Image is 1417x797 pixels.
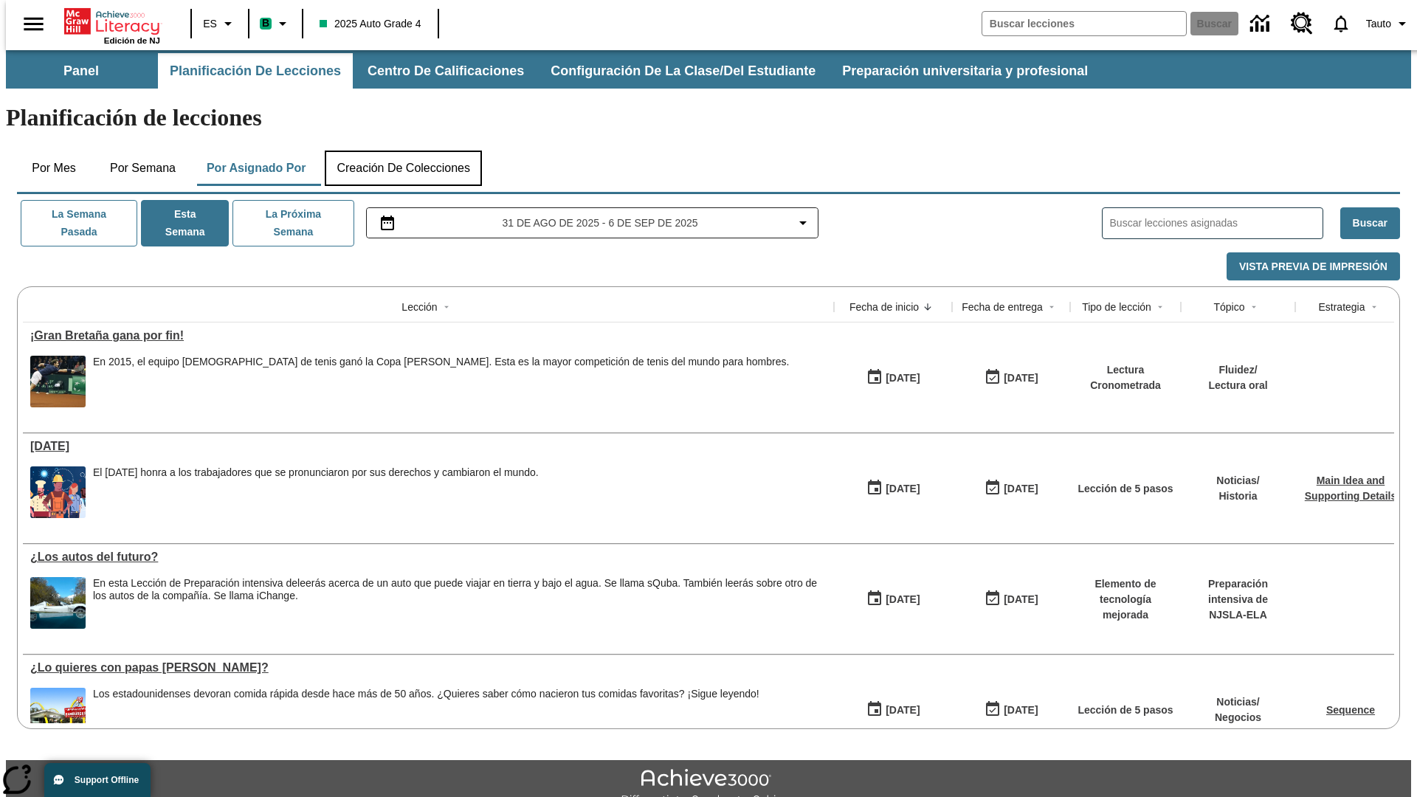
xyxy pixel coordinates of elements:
div: El Día del Trabajo honra a los trabajadores que se pronunciaron por sus derechos y cambiaron el m... [93,466,539,518]
testabrev: leerás acerca de un auto que puede viajar en tierra y bajo el agua. Se llama sQuba. También leerá... [93,577,817,601]
div: Fecha de inicio [849,300,919,314]
button: Sort [438,298,455,316]
p: Lección de 5 pasos [1078,703,1173,718]
button: Por semana [98,151,187,186]
button: Planificación de lecciones [158,53,353,89]
button: Sort [1245,298,1263,316]
input: Buscar campo [982,12,1186,35]
div: Fecha de entrega [962,300,1043,314]
div: El [DATE] honra a los trabajadores que se pronunciaron por sus derechos y cambiaron el mundo. [93,466,539,479]
span: Edición de NJ [104,36,160,45]
span: 31 de ago de 2025 - 6 de sep de 2025 [502,215,697,231]
button: 09/07/25: Último día en que podrá accederse la lección [979,364,1043,392]
button: Por mes [17,151,91,186]
button: Por asignado por [195,151,318,186]
p: Negocios [1215,710,1261,725]
div: [DATE] [1004,369,1038,387]
a: Sequence [1326,704,1375,716]
p: Elemento de tecnología mejorada [1078,576,1173,623]
button: Preparación universitaria y profesional [830,53,1100,89]
div: [DATE] [1004,701,1038,720]
p: Preparación intensiva de NJSLA-ELA [1188,576,1288,623]
button: La semana pasada [21,200,137,246]
button: Creación de colecciones [325,151,482,186]
div: [DATE] [886,480,920,498]
div: Estrategia [1318,300,1365,314]
button: Support Offline [44,763,151,797]
div: [DATE] [1004,480,1038,498]
div: Tipo de lección [1082,300,1151,314]
button: 09/01/25: Primer día en que estuvo disponible la lección [861,364,925,392]
button: Sort [1043,298,1061,316]
button: Sort [1151,298,1169,316]
div: ¡Gran Bretaña gana por fin! [30,329,827,342]
button: Sort [1365,298,1383,316]
button: Lenguaje: ES, Selecciona un idioma [196,10,244,37]
div: En 2015, el equipo [DEMOGRAPHIC_DATA] de tenis ganó la Copa [PERSON_NAME]. Esta es la mayor compe... [93,356,789,368]
button: Esta semana [141,200,229,246]
button: Abrir el menú lateral [12,2,55,46]
a: Día del Trabajo, Lecciones [30,440,827,453]
div: En esta Lección de Preparación intensiva de leerás acerca de un auto que puede viajar en tierra y... [93,577,827,629]
div: [DATE] [886,590,920,609]
div: Los estadounidenses devoran comida rápida desde hace más de 50 años. ¿Quieres saber cómo nacieron... [93,688,759,739]
div: [DATE] [886,701,920,720]
p: Historia [1216,489,1259,504]
svg: Collapse Date Range Filter [794,214,812,232]
button: Configuración de la clase/del estudiante [539,53,827,89]
span: B [262,14,269,32]
button: 09/07/25: Último día en que podrá accederse la lección [979,475,1043,503]
span: Tauto [1366,16,1391,32]
button: Buscar [1340,207,1400,239]
img: una pancarta con fondo azul muestra la ilustración de una fila de diferentes hombres y mujeres co... [30,466,86,518]
div: Subbarra de navegación [6,50,1411,89]
p: Fluidez / [1208,362,1267,378]
div: Día del Trabajo [30,440,827,453]
a: Centro de información [1241,4,1282,44]
div: En 2015, el equipo británico de tenis ganó la Copa Davis. Esta es la mayor competición de tenis d... [93,356,789,407]
div: Portada [64,5,160,45]
div: Subbarra de navegación [6,53,1101,89]
input: Buscar lecciones asignadas [1110,213,1323,234]
span: Support Offline [75,775,139,785]
div: Tópico [1213,300,1244,314]
div: [DATE] [886,369,920,387]
button: Boost El color de la clase es verde menta. Cambiar el color de la clase. [254,10,297,37]
button: Centro de calificaciones [356,53,536,89]
button: 07/23/25: Primer día en que estuvo disponible la lección [861,585,925,613]
button: 06/30/26: Último día en que podrá accederse la lección [979,585,1043,613]
span: ES [203,16,217,32]
a: Centro de recursos, Se abrirá en una pestaña nueva. [1282,4,1322,44]
a: ¡Gran Bretaña gana por fin!, Lecciones [30,329,827,342]
a: ¿Los autos del futuro? , Lecciones [30,551,827,564]
span: 2025 Auto Grade 4 [320,16,421,32]
button: Panel [7,53,155,89]
p: Noticias / [1216,473,1259,489]
a: Main Idea and Supporting Details [1305,475,1396,502]
img: Tenista británico Andy Murray extendiendo todo su cuerpo para alcanzar una pelota durante un part... [30,356,86,407]
button: La próxima semana [232,200,354,246]
a: ¿Lo quieres con papas fritas?, Lecciones [30,661,827,674]
div: Lección [401,300,437,314]
button: 07/20/26: Último día en que podrá accederse la lección [979,696,1043,724]
button: Perfil/Configuración [1360,10,1417,37]
button: Sort [919,298,937,316]
p: Noticias / [1215,694,1261,710]
button: 07/14/25: Primer día en que estuvo disponible la lección [861,696,925,724]
p: Lectura Cronometrada [1078,362,1173,393]
div: ¿Lo quieres con papas fritas? [30,661,827,674]
a: Notificaciones [1322,4,1360,43]
a: Portada [64,7,160,36]
button: Vista previa de impresión [1227,252,1400,281]
img: Un automóvil de alta tecnología flotando en el agua. [30,577,86,629]
div: ¿Los autos del futuro? [30,551,827,564]
div: En esta Lección de Preparación intensiva de [93,577,827,602]
div: Los estadounidenses devoran comida rápida desde hace más de 50 años. ¿Quieres saber cómo nacieron... [93,688,759,700]
img: Uno de los primeros locales de McDonald's, con el icónico letrero rojo y los arcos amarillos. [30,688,86,739]
div: [DATE] [1004,590,1038,609]
p: Lectura oral [1208,378,1267,393]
